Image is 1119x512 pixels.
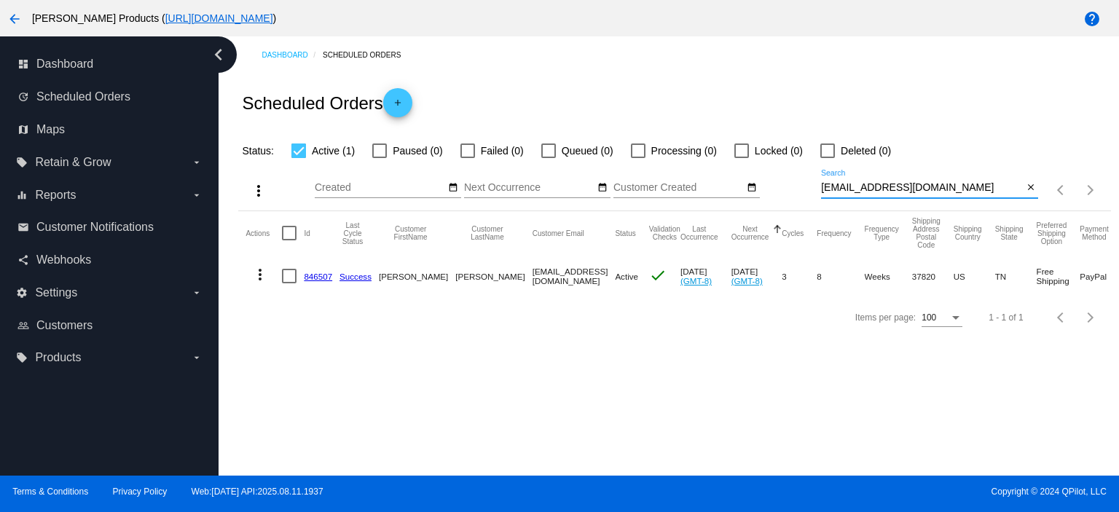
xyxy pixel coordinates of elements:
i: dashboard [17,58,29,70]
i: arrow_drop_down [191,352,203,363]
mat-cell: Weeks [865,255,912,297]
button: Clear [1023,181,1038,196]
span: Processing (0) [651,142,717,159]
mat-icon: close [1026,182,1036,194]
h2: Scheduled Orders [242,88,412,117]
span: Settings [35,286,77,299]
i: chevron_left [207,43,230,66]
i: settings [16,287,28,299]
span: [PERSON_NAME] Products ( ) [32,12,276,24]
i: local_offer [16,352,28,363]
mat-cell: Free Shipping [1037,255,1080,297]
mat-cell: 3 [782,255,817,297]
button: Change sorting for Frequency [817,229,851,237]
mat-icon: more_vert [251,266,269,283]
i: arrow_drop_down [191,189,203,201]
mat-icon: help [1083,10,1101,28]
i: people_outline [17,320,29,331]
a: email Customer Notifications [17,216,203,239]
a: dashboard Dashboard [17,52,203,76]
span: Retain & Grow [35,156,111,169]
button: Previous page [1047,303,1076,332]
a: Success [339,272,372,281]
i: arrow_drop_down [191,157,203,168]
a: Dashboard [262,44,323,66]
mat-cell: [PERSON_NAME] [455,255,532,297]
button: Change sorting for Cycles [782,229,804,237]
mat-cell: TN [995,255,1037,297]
span: Locked (0) [755,142,803,159]
button: Change sorting for LastOccurrenceUtc [680,225,718,241]
a: [URL][DOMAIN_NAME] [165,12,273,24]
mat-cell: [DATE] [731,255,782,297]
button: Change sorting for PaymentMethod.Type [1080,225,1108,241]
span: Copyright © 2024 QPilot, LLC [572,487,1107,497]
span: Webhooks [36,253,91,267]
mat-cell: [EMAIL_ADDRESS][DOMAIN_NAME] [533,255,616,297]
button: Change sorting for LastProcessingCycleId [339,221,366,245]
i: share [17,254,29,266]
button: Previous page [1047,176,1076,205]
button: Next page [1076,303,1105,332]
input: Next Occurrence [464,182,595,194]
a: Terms & Conditions [12,487,88,497]
mat-icon: arrow_back [6,10,23,28]
span: Deleted (0) [841,142,891,159]
a: people_outline Customers [17,314,203,337]
span: Status: [242,145,274,157]
i: equalizer [16,189,28,201]
i: arrow_drop_down [191,287,203,299]
span: Scheduled Orders [36,90,130,103]
input: Created [315,182,446,194]
button: Change sorting for ShippingCountry [954,225,982,241]
mat-header-cell: Actions [246,211,282,255]
mat-cell: [DATE] [680,255,731,297]
mat-icon: add [389,98,407,115]
mat-icon: more_vert [250,182,267,200]
div: 1 - 1 of 1 [989,312,1023,323]
button: Next page [1076,176,1105,205]
span: 100 [922,312,936,323]
input: Search [821,182,1023,194]
mat-cell: 37820 [912,255,954,297]
span: Maps [36,123,65,136]
button: Change sorting for ShippingState [995,225,1024,241]
mat-icon: date_range [747,182,757,194]
button: Change sorting for CustomerEmail [533,229,584,237]
mat-cell: [PERSON_NAME] [379,255,455,297]
mat-header-cell: Validation Checks [649,211,680,255]
span: Customers [36,319,93,332]
button: Change sorting for Id [304,229,310,237]
button: Change sorting for NextOccurrenceUtc [731,225,769,241]
span: Paused (0) [393,142,442,159]
mat-icon: check [649,267,667,284]
a: (GMT-8) [680,276,712,285]
i: update [17,91,29,103]
span: Customer Notifications [36,221,154,234]
i: map [17,124,29,135]
a: Web:[DATE] API:2025.08.11.1937 [192,487,323,497]
i: email [17,221,29,233]
a: update Scheduled Orders [17,85,203,109]
mat-icon: date_range [448,182,458,194]
span: Failed (0) [481,142,524,159]
span: Active [615,272,638,281]
mat-select: Items per page: [922,313,962,323]
span: Queued (0) [562,142,613,159]
input: Customer Created [613,182,745,194]
a: Privacy Policy [113,487,168,497]
span: Products [35,351,81,364]
span: Reports [35,189,76,202]
button: Change sorting for CustomerFirstName [379,225,442,241]
button: Change sorting for ShippingPostcode [912,217,941,249]
a: map Maps [17,118,203,141]
mat-cell: 8 [817,255,864,297]
span: Active (1) [312,142,355,159]
mat-icon: date_range [597,182,608,194]
a: Scheduled Orders [323,44,414,66]
button: Change sorting for Status [615,229,635,237]
a: share Webhooks [17,248,203,272]
i: local_offer [16,157,28,168]
span: Dashboard [36,58,93,71]
a: (GMT-8) [731,276,763,285]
